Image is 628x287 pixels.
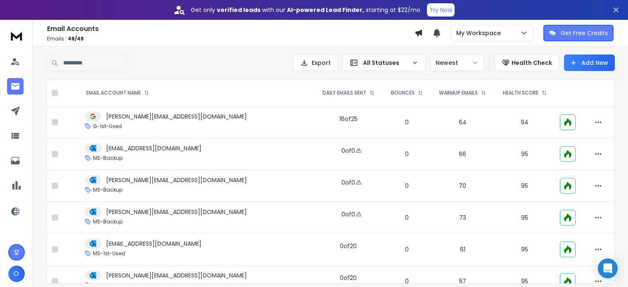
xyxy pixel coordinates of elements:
p: HEALTH SCORE [503,90,538,96]
td: 66 [431,138,495,170]
p: [EMAIL_ADDRESS][DOMAIN_NAME] [106,240,201,248]
button: O [8,266,25,282]
p: [EMAIL_ADDRESS][DOMAIN_NAME] [106,144,201,152]
button: Health Check [495,55,559,71]
td: 64 [431,107,495,138]
button: Try Now [427,3,455,17]
div: 0 of 0 [341,147,355,155]
p: [PERSON_NAME][EMAIL_ADDRESS][DOMAIN_NAME] [106,271,247,280]
p: Health Check [512,59,552,67]
button: Export [293,55,338,71]
p: 0 [388,245,426,254]
td: 95 [495,170,555,202]
div: 0 of 0 [341,210,355,218]
td: 70 [431,170,495,202]
td: 73 [431,202,495,234]
button: Newest [430,55,484,71]
p: 0 [388,182,426,190]
span: 48 / 48 [68,35,84,42]
p: [PERSON_NAME][EMAIL_ADDRESS][DOMAIN_NAME] [106,112,247,121]
p: WARMUP EMAILS [439,90,478,96]
p: [PERSON_NAME][EMAIL_ADDRESS][DOMAIN_NAME] [106,208,247,216]
p: 0 [388,277,426,285]
td: 95 [495,202,555,234]
div: 0 of 20 [340,274,357,282]
strong: verified leads [217,6,261,14]
p: My Workspace [456,29,504,37]
p: 0 [388,118,426,126]
td: 95 [495,138,555,170]
button: Add New [564,55,615,71]
p: BOUNCES [391,90,415,96]
p: G-1st-Used [93,123,122,130]
td: 94 [495,107,555,138]
p: Get only with our starting at $22/mo [191,6,420,14]
img: logo [8,28,25,43]
p: 0 [388,150,426,158]
p: MS-Backup [93,218,123,225]
div: 16 of 25 [339,115,358,123]
div: 0 of 20 [340,242,357,250]
p: MS-Backup [93,187,123,193]
p: Try Now [429,6,452,14]
div: EMAIL ACCOUNT NAME [86,90,149,96]
td: 61 [431,234,495,266]
div: 0 of 0 [341,178,355,187]
p: Get Free Credits [561,29,608,37]
p: All Statuses [363,59,408,67]
p: Emails : [47,36,415,42]
strong: AI-powered Lead Finder, [287,6,364,14]
p: MS-1st-Used [93,250,125,257]
p: 0 [388,213,426,222]
p: [PERSON_NAME][EMAIL_ADDRESS][DOMAIN_NAME] [106,176,247,184]
button: Get Free Credits [543,25,614,41]
td: 95 [495,234,555,266]
p: MS-Backup [93,155,123,161]
div: Open Intercom Messenger [598,259,618,278]
h1: Email Accounts [47,24,415,34]
p: DAILY EMAILS SENT [322,90,366,96]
